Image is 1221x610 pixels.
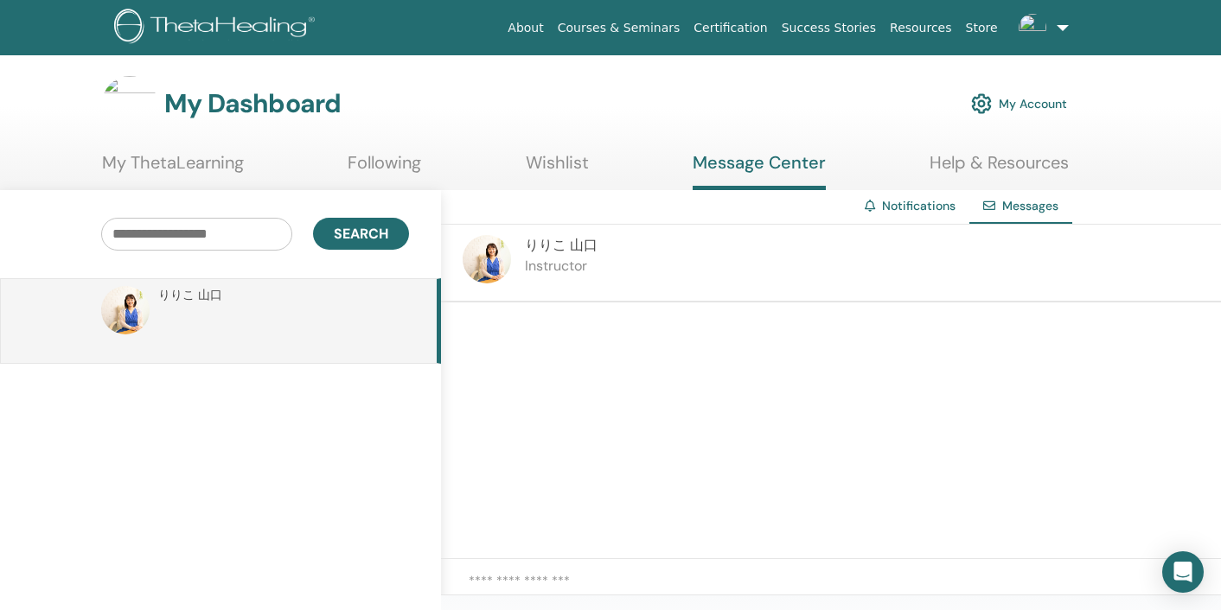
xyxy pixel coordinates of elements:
img: default.jpg [101,286,150,334]
a: Notifications [882,198,956,213]
img: cog.svg [971,89,992,118]
a: Resources [883,12,959,44]
p: Instructor [525,256,598,276]
img: default.jpg [463,235,511,283]
button: Search [313,218,409,250]
span: Search [334,225,388,243]
a: Courses & Seminars [551,12,687,44]
a: Store [959,12,1005,44]
a: Message Center [693,152,826,190]
a: About [501,12,550,44]
a: Certification [687,12,774,44]
a: Following [348,152,421,186]
a: My Account [971,85,1067,123]
h3: My Dashboard [164,88,341,119]
a: Success Stories [775,12,883,44]
div: Open Intercom Messenger [1162,551,1204,593]
span: りりこ 山口 [525,236,598,254]
a: Help & Resources [930,152,1069,186]
img: default.jpg [1019,14,1046,41]
span: Messages [1002,198,1058,213]
span: りりこ 山口 [158,286,222,304]
a: My ThetaLearning [102,152,244,186]
img: logo.png [114,9,321,48]
img: default.jpg [102,76,157,131]
a: Wishlist [526,152,589,186]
